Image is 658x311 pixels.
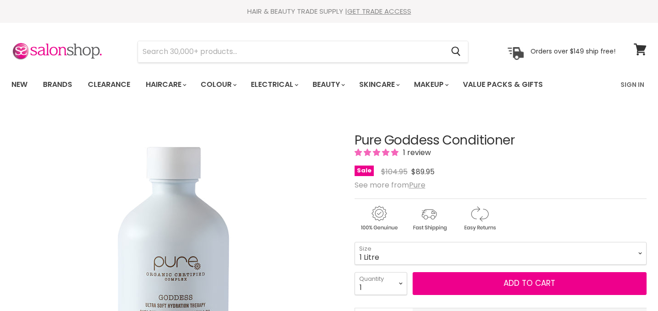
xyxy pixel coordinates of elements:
[5,71,583,98] ul: Main menu
[81,75,137,94] a: Clearance
[355,204,403,232] img: genuine.gif
[411,166,435,177] span: $89.95
[138,41,468,63] form: Product
[355,180,425,190] span: See more from
[531,47,616,55] p: Orders over $149 ship free!
[347,6,411,16] a: GET TRADE ACCESS
[455,204,504,232] img: returns.gif
[355,134,647,148] h1: Pure Goddess Conditioner
[456,75,550,94] a: Value Packs & Gifts
[244,75,304,94] a: Electrical
[400,147,431,158] span: 1 review
[615,75,650,94] a: Sign In
[355,272,407,295] select: Quantity
[413,272,647,295] button: Add to cart
[36,75,79,94] a: Brands
[504,278,555,289] span: Add to cart
[139,75,192,94] a: Haircare
[444,41,468,62] button: Search
[194,75,242,94] a: Colour
[355,147,400,158] span: 5.00 stars
[138,41,444,62] input: Search
[405,204,453,232] img: shipping.gif
[355,166,374,176] span: Sale
[352,75,405,94] a: Skincare
[306,75,350,94] a: Beauty
[407,75,454,94] a: Makeup
[381,166,408,177] span: $104.95
[5,75,34,94] a: New
[409,180,425,190] a: Pure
